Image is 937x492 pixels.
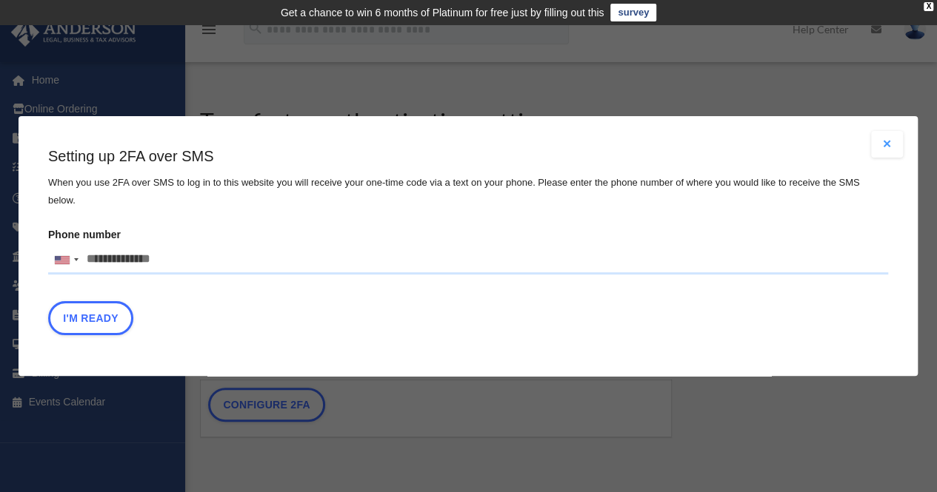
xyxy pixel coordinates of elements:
div: Get a chance to win 6 months of Platinum for free just by filling out this [281,4,604,21]
div: close [924,2,933,11]
button: Close modal [871,131,904,158]
label: Phone number [48,224,888,274]
p: When you use 2FA over SMS to log in to this website you will receive your one-time code via a tex... [48,174,888,209]
input: Phone numberList of countries [48,245,888,274]
a: survey [610,4,656,21]
h3: Setting up 2FA over SMS [48,146,888,166]
button: I'm Ready [48,301,133,335]
div: United States: +1 [49,246,83,274]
